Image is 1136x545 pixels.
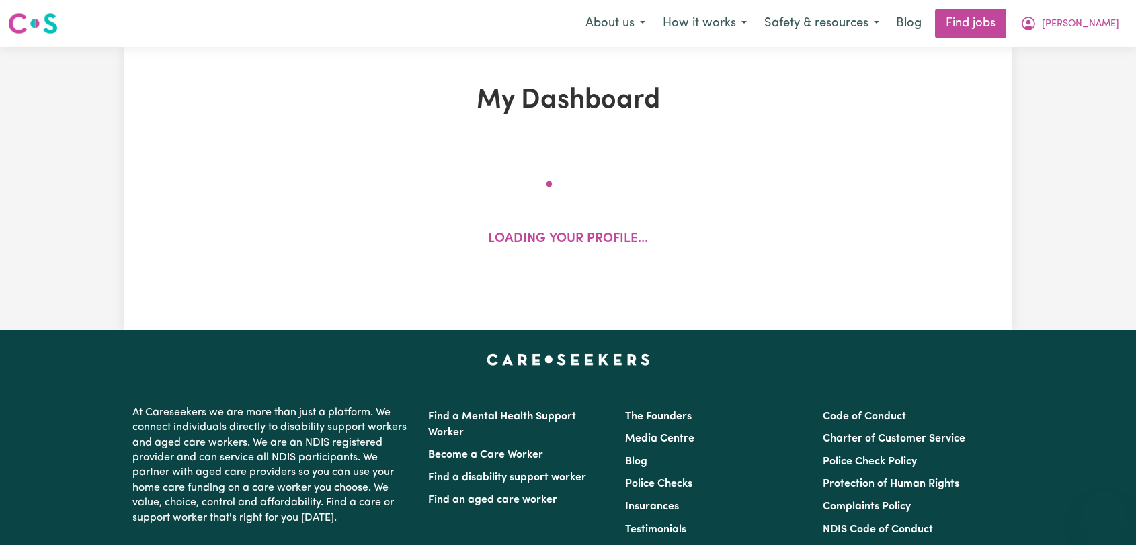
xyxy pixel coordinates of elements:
[487,354,650,365] a: Careseekers home page
[823,411,906,422] a: Code of Conduct
[428,411,576,438] a: Find a Mental Health Support Worker
[280,85,856,117] h1: My Dashboard
[625,456,647,467] a: Blog
[823,501,911,512] a: Complaints Policy
[935,9,1006,38] a: Find jobs
[1082,491,1125,534] iframe: Button to launch messaging window
[428,495,557,505] a: Find an aged care worker
[8,11,58,36] img: Careseekers logo
[8,8,58,39] a: Careseekers logo
[625,478,692,489] a: Police Checks
[577,9,654,38] button: About us
[823,456,917,467] a: Police Check Policy
[654,9,756,38] button: How it works
[1042,17,1119,32] span: [PERSON_NAME]
[625,411,692,422] a: The Founders
[756,9,888,38] button: Safety & resources
[823,524,933,535] a: NDIS Code of Conduct
[488,230,648,249] p: Loading your profile...
[888,9,930,38] a: Blog
[625,524,686,535] a: Testimonials
[428,450,543,460] a: Become a Care Worker
[823,433,965,444] a: Charter of Customer Service
[625,433,694,444] a: Media Centre
[132,400,412,531] p: At Careseekers we are more than just a platform. We connect individuals directly to disability su...
[428,472,586,483] a: Find a disability support worker
[625,501,679,512] a: Insurances
[823,478,959,489] a: Protection of Human Rights
[1012,9,1128,38] button: My Account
